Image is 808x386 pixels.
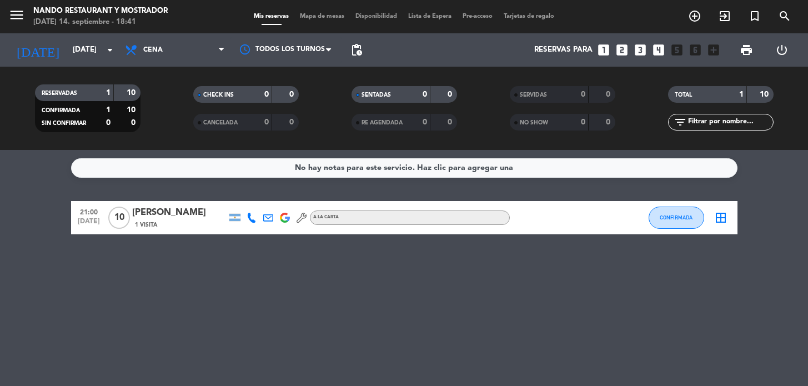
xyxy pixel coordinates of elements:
[313,215,339,219] span: A LA CARTA
[103,43,117,57] i: arrow_drop_down
[42,108,80,113] span: CONFIRMADA
[633,43,648,57] i: looks_3
[403,13,457,19] span: Lista de Espera
[8,38,67,62] i: [DATE]
[295,162,513,174] div: No hay notas para este servicio. Haz clic para agregar una
[775,43,789,57] i: power_settings_new
[448,118,454,126] strong: 0
[688,9,701,23] i: add_circle_outline
[362,92,391,98] span: SENTADAS
[649,207,704,229] button: CONFIRMADA
[498,13,560,19] span: Tarjetas de regalo
[606,91,613,98] strong: 0
[350,43,363,57] span: pending_actions
[718,9,731,23] i: exit_to_app
[448,91,454,98] strong: 0
[534,46,593,54] span: Reservas para
[675,92,692,98] span: TOTAL
[106,106,111,114] strong: 1
[203,120,238,126] span: CANCELADA
[106,89,111,97] strong: 1
[132,205,227,220] div: [PERSON_NAME]
[350,13,403,19] span: Disponibilidad
[75,205,103,218] span: 21:00
[520,120,548,126] span: NO SHOW
[760,91,771,98] strong: 10
[362,120,403,126] span: RE AGENDADA
[688,43,702,57] i: looks_6
[740,43,753,57] span: print
[581,118,585,126] strong: 0
[687,116,773,128] input: Filtrar por nombre...
[651,43,666,57] i: looks_4
[457,13,498,19] span: Pre-acceso
[42,91,77,96] span: RESERVADAS
[8,7,25,23] i: menu
[423,118,427,126] strong: 0
[108,207,130,229] span: 10
[127,106,138,114] strong: 10
[520,92,547,98] span: SERVIDAS
[778,9,791,23] i: search
[596,43,611,57] i: looks_one
[33,17,168,28] div: [DATE] 14. septiembre - 18:41
[706,43,721,57] i: add_box
[289,91,296,98] strong: 0
[75,218,103,230] span: [DATE]
[674,116,687,129] i: filter_list
[294,13,350,19] span: Mapa de mesas
[264,118,269,126] strong: 0
[581,91,585,98] strong: 0
[606,118,613,126] strong: 0
[615,43,629,57] i: looks_two
[131,119,138,127] strong: 0
[33,6,168,17] div: Nando Restaurant y Mostrador
[280,213,290,223] img: google-logo.png
[670,43,684,57] i: looks_5
[203,92,234,98] span: CHECK INS
[143,46,163,54] span: Cena
[289,118,296,126] strong: 0
[748,9,761,23] i: turned_in_not
[739,91,744,98] strong: 1
[106,119,111,127] strong: 0
[135,220,157,229] span: 1 Visita
[42,121,86,126] span: SIN CONFIRMAR
[660,214,692,220] span: CONFIRMADA
[248,13,294,19] span: Mis reservas
[8,7,25,27] button: menu
[714,211,727,224] i: border_all
[423,91,427,98] strong: 0
[264,91,269,98] strong: 0
[127,89,138,97] strong: 10
[764,33,800,67] div: LOG OUT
